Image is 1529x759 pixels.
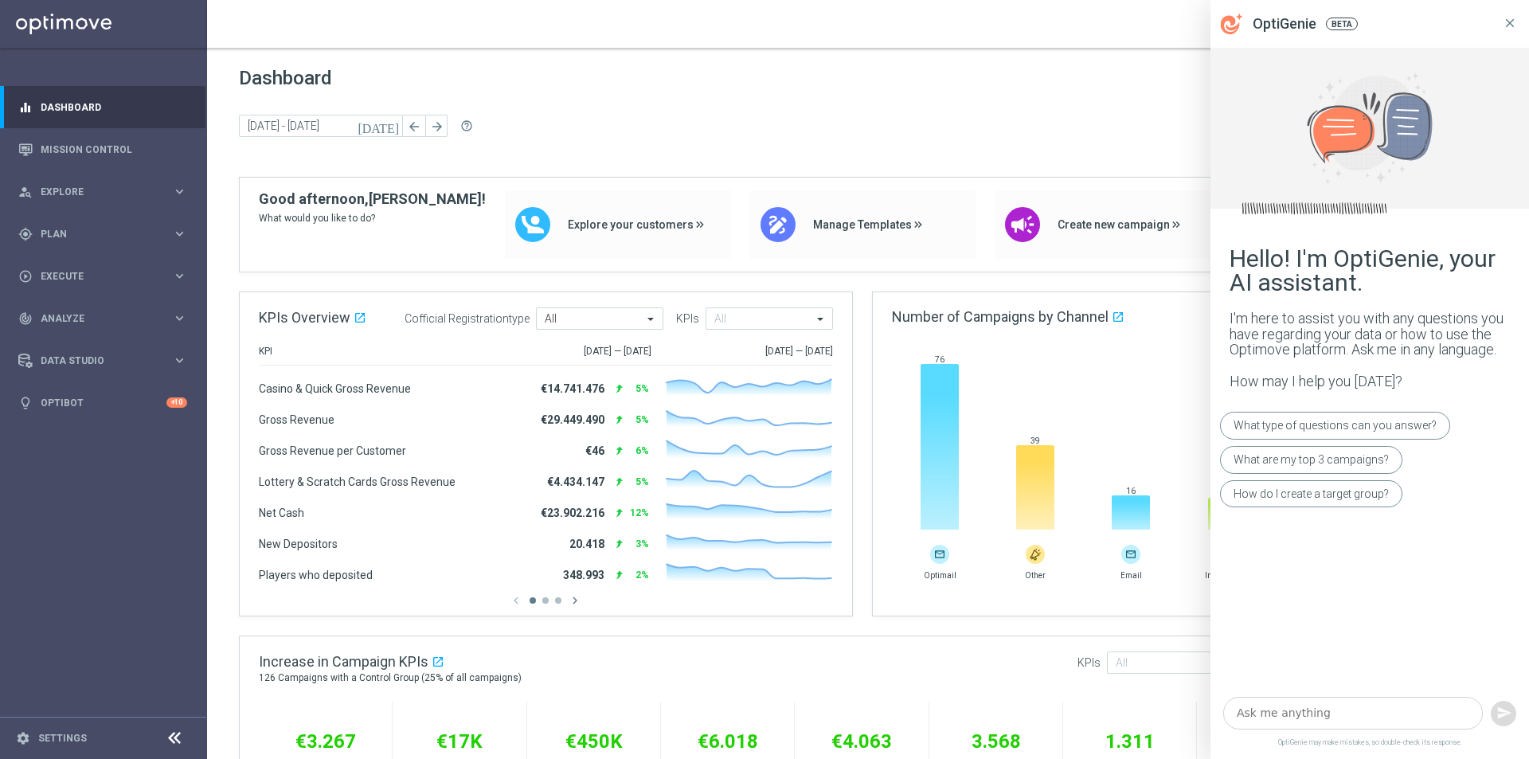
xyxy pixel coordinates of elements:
[172,268,187,284] i: keyboard_arrow_right
[1230,373,1402,389] b: How may I help you [DATE]?
[18,396,33,410] i: lightbulb
[18,186,188,198] button: person_search Explore keyboard_arrow_right
[18,227,33,241] i: gps_fixed
[41,229,172,239] span: Plan
[172,184,187,199] i: keyboard_arrow_right
[166,397,187,408] div: +10
[18,86,187,128] div: Dashboard
[38,734,87,743] a: Settings
[18,269,33,284] i: play_circle_outline
[41,86,187,128] a: Dashboard
[18,143,188,156] button: Mission Control
[1230,247,1510,295] div: Hello! I'm OptiGenie, your AI assistant.
[41,314,172,323] span: Analyze
[1220,480,1402,508] div: How do I create a target group?
[1221,14,1243,34] svg: OptiGenie Icon
[18,354,188,367] button: Data Studio keyboard_arrow_right
[18,381,187,424] div: Optibot
[41,356,172,366] span: Data Studio
[41,272,172,281] span: Execute
[1220,412,1450,440] div: What type of questions can you answer?
[18,312,188,325] button: track_changes Analyze keyboard_arrow_right
[172,353,187,368] i: keyboard_arrow_right
[18,311,172,326] div: Analyze
[1230,311,1510,358] div: I'm here to assist you with any questions you have regarding your data or how to use the Optimove...
[16,731,30,745] i: settings
[1326,18,1358,30] span: BETA
[41,381,166,424] a: Optibot
[18,397,188,409] button: lightbulb Optibot +10
[18,311,33,326] i: track_changes
[18,100,33,115] i: equalizer
[18,228,188,241] button: gps_fixed Plan keyboard_arrow_right
[18,269,172,284] div: Execute
[18,128,187,170] div: Mission Control
[18,354,172,368] div: Data Studio
[1242,202,1402,215] img: Wavey line detail
[18,185,33,199] i: person_search
[1220,446,1402,474] div: What are my top 3 campaigns?
[41,128,187,170] a: Mission Control
[172,311,187,326] i: keyboard_arrow_right
[1258,72,1481,184] img: OptiGenie Welcome Hero Banner
[18,185,172,199] div: Explore
[18,101,188,114] button: equalizer Dashboard
[18,227,172,241] div: Plan
[18,270,188,283] button: play_circle_outline Execute keyboard_arrow_right
[172,226,187,241] i: keyboard_arrow_right
[1210,736,1529,759] span: OptiGenie may make mistakes, so double-check its response.
[41,187,172,197] span: Explore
